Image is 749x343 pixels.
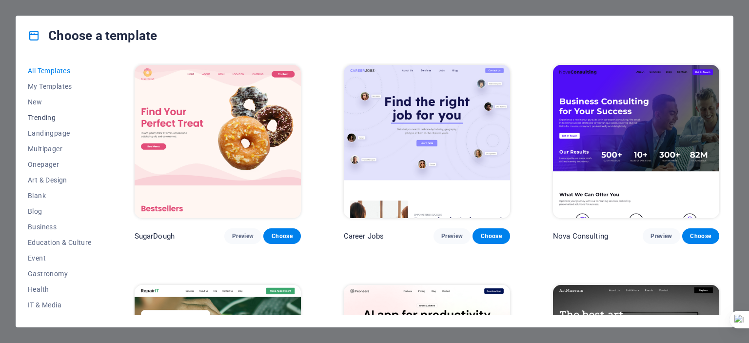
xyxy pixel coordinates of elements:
img: SugarDough [135,65,301,218]
button: Business [28,219,92,235]
button: New [28,94,92,110]
span: Blank [28,192,92,200]
button: Blog [28,203,92,219]
h4: Choose a template [28,28,157,43]
span: My Templates [28,82,92,90]
span: Blog [28,207,92,215]
span: Preview [441,232,463,240]
button: Gastronomy [28,266,92,282]
button: Trending [28,110,92,125]
span: Choose [690,232,711,240]
button: Preview [643,228,680,244]
span: Preview [232,232,254,240]
span: All Templates [28,67,92,75]
span: IT & Media [28,301,92,309]
span: Onepager [28,161,92,168]
span: Multipager [28,145,92,153]
button: Preview [434,228,471,244]
span: Trending [28,114,92,121]
button: Multipager [28,141,92,157]
button: Event [28,250,92,266]
img: Nova Consulting [553,65,719,218]
span: Gastronomy [28,270,92,278]
span: Landingpage [28,129,92,137]
p: Career Jobs [344,231,384,241]
button: My Templates [28,79,92,94]
span: Health [28,285,92,293]
button: Preview [224,228,261,244]
button: IT & Media [28,297,92,313]
span: New [28,98,92,106]
button: Landingpage [28,125,92,141]
span: Business [28,223,92,231]
p: SugarDough [135,231,175,241]
button: Choose [263,228,300,244]
span: Choose [480,232,502,240]
button: Legal & Finance [28,313,92,328]
button: Choose [682,228,719,244]
span: Art & Design [28,176,92,184]
img: Career Jobs [344,65,510,218]
button: Blank [28,188,92,203]
button: Onepager [28,157,92,172]
button: Art & Design [28,172,92,188]
span: Education & Culture [28,239,92,246]
span: Choose [271,232,293,240]
button: Education & Culture [28,235,92,250]
span: Event [28,254,92,262]
button: Choose [473,228,510,244]
p: Nova Consulting [553,231,608,241]
button: Health [28,282,92,297]
span: Preview [650,232,672,240]
button: All Templates [28,63,92,79]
